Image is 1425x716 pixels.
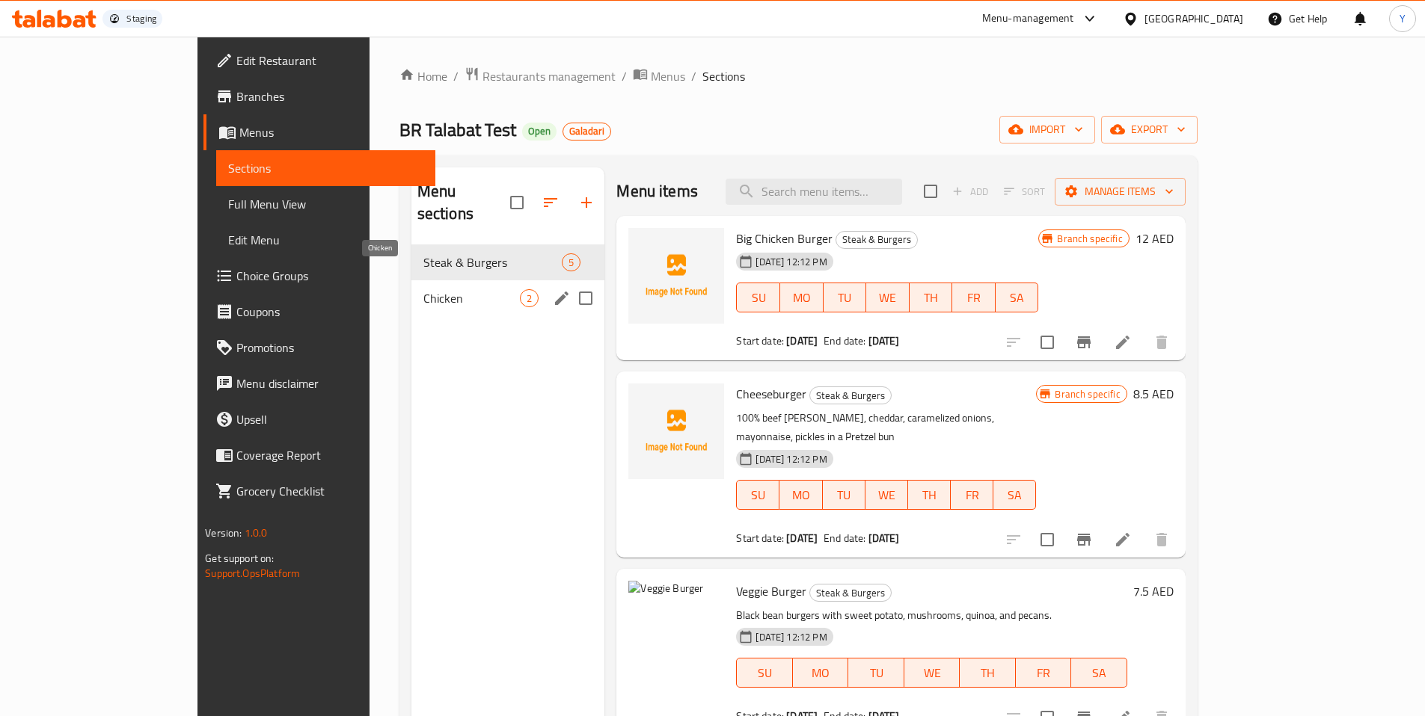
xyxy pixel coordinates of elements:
button: MO [793,658,848,688]
button: TH [910,283,953,312]
button: WE [904,658,960,688]
span: 1.0.0 [245,523,268,543]
span: Chicken [423,289,521,307]
span: SA [999,484,1030,506]
span: [DATE] 12:12 PM [750,255,833,269]
li: / [453,67,459,85]
a: Branches [203,78,435,114]
a: Coverage Report [203,437,435,473]
img: Big Chicken Burger [628,228,724,324]
button: delete [1144,522,1180,558]
span: SU [743,484,773,506]
span: WE [871,484,902,506]
span: Get support on: [205,549,274,568]
div: Steak & Burgers [836,231,918,249]
span: Galadari [563,125,610,138]
nav: Menu sections [411,238,605,322]
div: Chicken2edit [411,280,605,316]
span: Branches [236,87,423,105]
span: Branch specific [1049,387,1126,401]
span: Choice Groups [236,267,423,285]
span: Edit Menu [228,231,423,249]
button: Branch-specific-item [1066,522,1102,558]
div: [GEOGRAPHIC_DATA] [1144,10,1243,27]
button: MO [779,480,822,510]
span: Veggie Burger [736,580,806,602]
span: MO [786,287,818,309]
span: Y [1400,10,1406,27]
button: WE [865,480,908,510]
span: Menus [651,67,685,85]
b: [DATE] [786,528,818,548]
div: items [562,253,580,271]
img: Veggie Burger [628,581,724,676]
span: WE [872,287,904,309]
span: TH [914,484,945,506]
span: TH [916,287,947,309]
button: FR [1016,658,1071,688]
span: 2 [521,291,538,306]
img: Cheeseburger [628,383,724,479]
span: Coupons [236,303,423,321]
span: Select section [915,176,946,207]
b: [DATE] [786,331,818,351]
span: Select to update [1032,524,1063,555]
span: Sections [228,159,423,177]
button: export [1101,116,1198,143]
span: End date: [824,331,865,351]
span: Sections [702,67,745,85]
button: FR [952,283,996,312]
button: TU [823,480,865,510]
a: Menu disclaimer [203,365,435,401]
span: Select all sections [501,187,533,218]
div: Staging [126,13,156,25]
span: Restaurants management [482,67,616,85]
span: FR [958,287,990,309]
span: Full Menu View [228,195,423,213]
span: MO [785,484,816,506]
b: [DATE] [868,331,900,351]
a: Full Menu View [216,186,435,222]
li: / [622,67,627,85]
div: Menu-management [982,10,1074,28]
button: WE [866,283,910,312]
h6: 8.5 AED [1133,383,1174,404]
h6: 12 AED [1136,228,1174,249]
span: Branch specific [1051,232,1128,246]
span: Steak & Burgers [810,584,891,602]
a: Edit menu item [1114,333,1132,351]
button: SU [736,283,779,312]
div: Steak & Burgers [809,386,892,404]
span: Coverage Report [236,446,423,464]
b: [DATE] [868,528,900,548]
span: TU [854,662,898,684]
h2: Menu sections [417,180,511,225]
li: / [691,67,696,85]
a: Choice Groups [203,258,435,294]
a: Promotions [203,330,435,365]
button: TH [908,480,951,510]
span: Menu disclaimer [236,374,423,392]
span: Steak & Burgers [423,253,563,271]
span: TU [830,287,861,309]
span: Start date: [736,331,784,351]
h6: 7.5 AED [1133,581,1174,602]
span: TH [966,662,1009,684]
span: export [1113,120,1186,139]
a: Menus [633,67,685,86]
span: Promotions [236,339,423,357]
button: import [999,116,1095,143]
span: 5 [563,256,580,270]
span: Open [522,125,557,138]
span: Menus [239,123,423,141]
p: Black bean burgers with sweet potato, mushrooms, quinoa, and pecans. [736,606,1127,625]
div: Steak & Burgers5 [411,244,605,280]
button: SA [996,283,1039,312]
span: Steak & Burgers [836,231,917,248]
a: Sections [216,150,435,186]
a: Restaurants management [465,67,616,86]
p: 100% beef [PERSON_NAME], cheddar, caramelized onions, mayonnaise, pickles in a Pretzel bun [736,409,1036,446]
span: SU [743,287,773,309]
button: SU [736,658,792,688]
